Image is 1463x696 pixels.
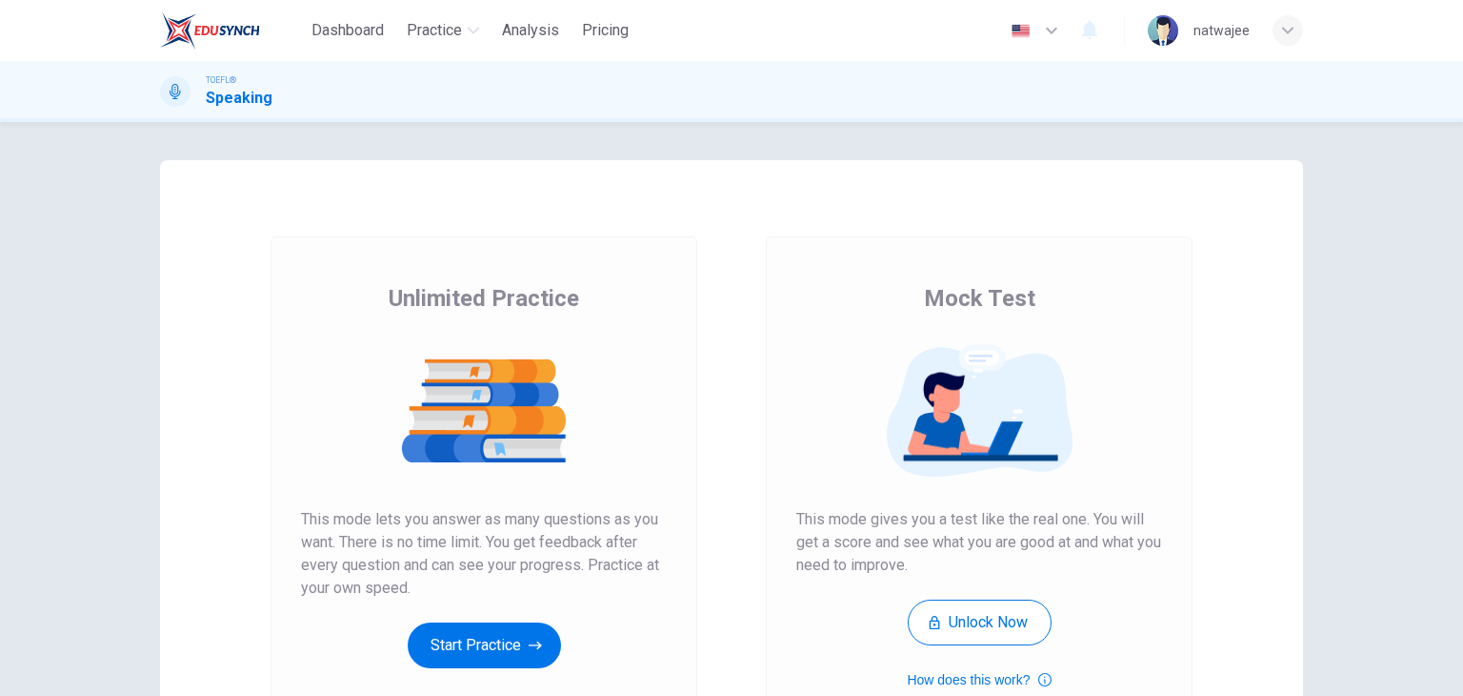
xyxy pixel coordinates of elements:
[494,13,567,48] button: Analysis
[206,87,272,110] h1: Speaking
[1148,15,1178,46] img: Profile picture
[160,11,260,50] img: EduSynch logo
[1009,24,1032,38] img: en
[908,600,1052,645] button: Unlock Now
[796,508,1162,577] span: This mode gives you a test like the real one. You will get a score and see what you are good at a...
[206,73,236,87] span: TOEFL®
[1398,631,1444,677] iframe: Intercom live chat
[1193,19,1250,42] div: natwajee
[907,668,1051,691] button: How does this work?
[407,19,462,42] span: Practice
[389,283,579,314] span: Unlimited Practice
[160,11,304,50] a: EduSynch logo
[408,623,561,668] button: Start Practice
[502,19,559,42] span: Analysis
[304,13,391,48] button: Dashboard
[399,13,487,48] button: Practice
[574,13,636,48] button: Pricing
[582,19,629,42] span: Pricing
[301,508,667,600] span: This mode lets you answer as many questions as you want. There is no time limit. You get feedback...
[311,19,384,42] span: Dashboard
[924,283,1035,314] span: Mock Test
